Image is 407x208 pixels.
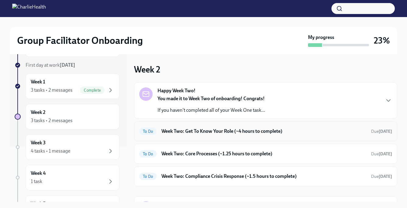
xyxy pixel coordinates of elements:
a: Week 34 tasks • 1 message [15,134,119,160]
p: If you haven't completed all of your Week One task... [157,107,265,114]
div: 3 tasks • 2 messages [31,117,73,124]
strong: [DATE] [379,151,392,157]
span: September 16th, 2025 10:00 [371,151,392,157]
strong: [DATE] [60,62,75,68]
a: To DoWeek Two: Get To Know Your Role (~4 hours to complete)Due[DATE] [139,126,392,136]
h3: 23% [374,35,390,46]
span: Due [371,151,392,157]
strong: [DATE] [379,129,392,134]
h3: Week 2 [134,64,160,75]
h6: Week 3 [31,139,46,146]
span: To Do [139,174,157,179]
a: Week 23 tasks • 2 messages [15,104,119,129]
img: CharlieHealth [12,4,46,13]
span: To Do [139,129,157,134]
h6: Week 5 [31,200,46,207]
span: To Do [139,152,157,156]
h2: Group Facilitator Onboarding [17,34,143,47]
h6: Week 4 [31,170,46,177]
span: September 16th, 2025 10:00 [371,129,392,134]
strong: My progress [308,34,334,41]
span: September 16th, 2025 10:00 [371,174,392,179]
h6: Week 2 [31,109,45,116]
div: 1 task [31,178,42,185]
h6: Week Two: Get To Know Your Role (~4 hours to complete) [161,128,366,135]
div: 4 tasks • 1 message [31,148,70,154]
h6: Week Two: Compliance Crisis Response (~1.5 hours to complete) [161,173,366,180]
strong: Week Two Onboarding Recap! [157,201,221,208]
span: First day at work [26,62,75,68]
strong: You made it to Week Two of onboarding! Congrats! [157,96,265,101]
a: Week 41 task [15,165,119,190]
span: Due [371,129,392,134]
a: Week 13 tasks • 2 messagesComplete [15,73,119,99]
strong: Happy Week Two! [157,87,196,94]
strong: [DATE] [379,174,392,179]
h6: Week 1 [31,79,45,85]
a: First day at work[DATE] [15,62,119,69]
span: Complete [80,88,104,93]
a: To DoWeek Two: Core Processes (~1.25 hours to complete)Due[DATE] [139,149,392,159]
span: Due [371,174,392,179]
h6: Week Two: Core Processes (~1.25 hours to complete) [161,150,366,157]
a: To DoWeek Two: Compliance Crisis Response (~1.5 hours to complete)Due[DATE] [139,171,392,181]
div: 3 tasks • 2 messages [31,87,73,93]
